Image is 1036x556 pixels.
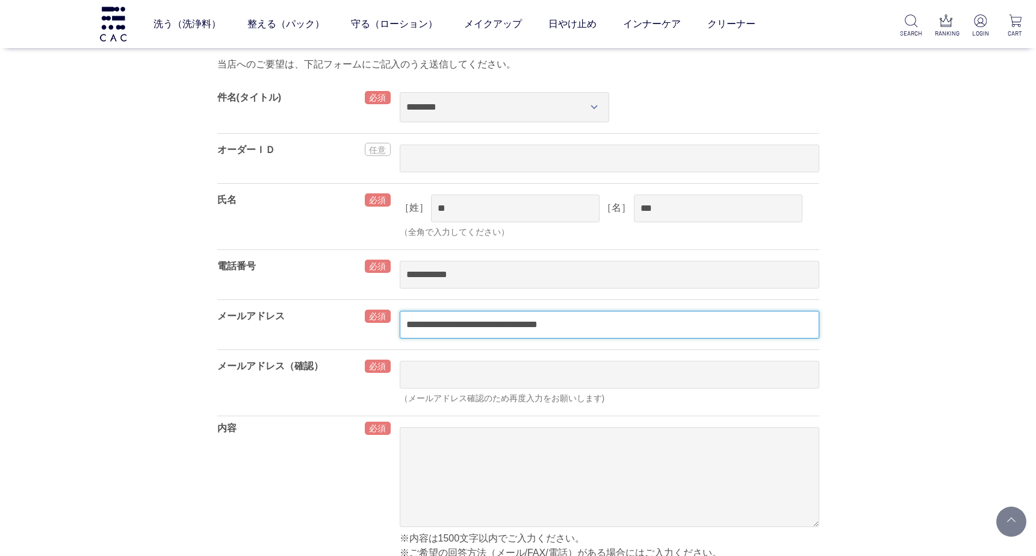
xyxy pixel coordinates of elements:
[969,14,991,38] a: LOGIN
[247,7,324,41] a: 整える（パック）
[217,361,323,371] label: メールアドレス（確認）
[464,7,522,41] a: メイクアップ
[400,392,819,405] div: （メールアドレス確認のため再度入力をお願いします)
[1004,29,1026,38] p: CART
[217,311,285,321] label: メールアドレス
[98,7,128,41] img: logo
[351,7,438,41] a: 守る（ローション）
[217,145,275,155] label: オーダーＩＤ
[217,195,237,205] label: 氏名
[935,29,957,38] p: RANKING
[400,202,429,213] label: ［姓］
[900,29,922,38] p: SEARCH
[707,7,755,41] a: クリーナー
[217,92,282,102] label: 件名(タイトル)
[217,423,237,433] label: 内容
[217,261,256,271] label: 電話番号
[548,7,597,41] a: 日やけ止め
[1004,14,1026,38] a: CART
[900,14,922,38] a: SEARCH
[935,14,957,38] a: RANKING
[154,7,221,41] a: 洗う（洗浄料）
[602,202,631,213] label: ［名］
[400,531,819,546] p: ※内容は1500文字以内でご入力ください。
[969,29,991,38] p: LOGIN
[400,226,819,239] div: （全角で入力してください）
[623,7,681,41] a: インナーケア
